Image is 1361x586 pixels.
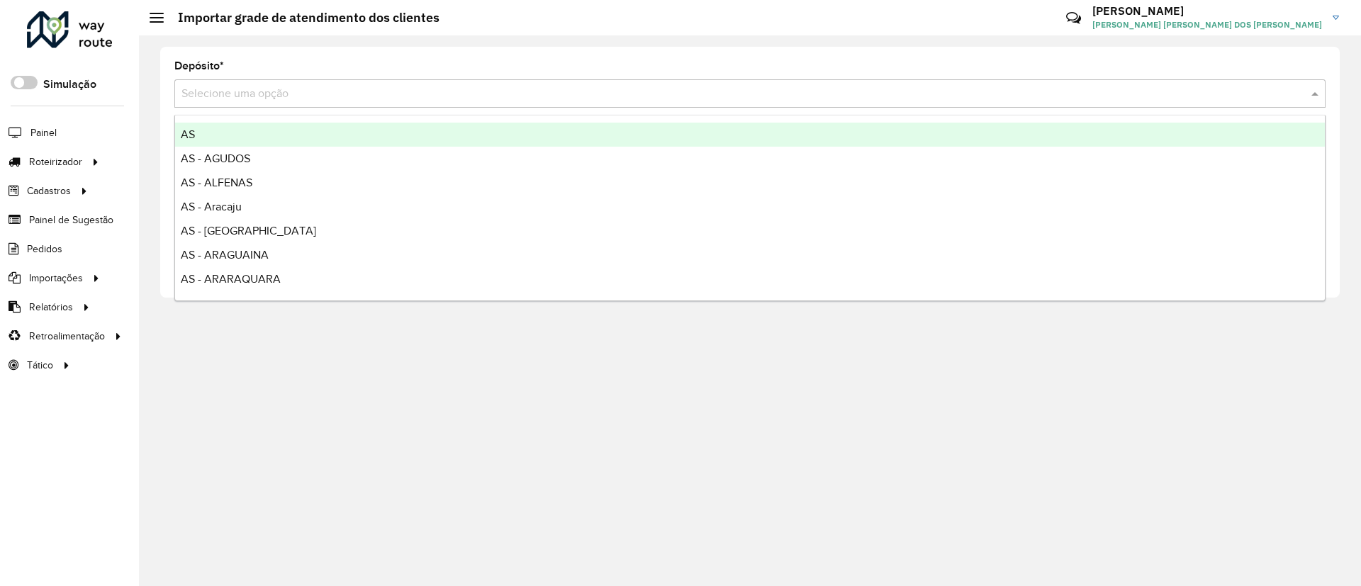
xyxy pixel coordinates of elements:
span: Painel [30,125,57,140]
span: AS - AGUDOS [181,152,250,164]
h3: [PERSON_NAME] [1092,4,1322,18]
h2: Importar grade de atendimento dos clientes [164,10,439,26]
span: Retroalimentação [29,329,105,344]
span: Relatórios [29,300,73,315]
ng-dropdown-panel: Options list [174,115,1326,301]
span: Importações [29,271,83,286]
label: Simulação [43,76,96,93]
span: AS - ARARAQUARA [181,273,281,285]
span: Roteirizador [29,154,82,169]
a: Contato Rápido [1058,3,1089,33]
label: Depósito [174,57,224,74]
span: AS - ALFENAS [181,176,252,188]
span: Tático [27,358,53,373]
span: AS - [GEOGRAPHIC_DATA] [181,225,316,237]
span: Cadastros [27,184,71,198]
span: Painel de Sugestão [29,213,113,227]
span: AS - ARAGUAINA [181,249,269,261]
span: Pedidos [27,242,62,257]
span: [PERSON_NAME] [PERSON_NAME] DOS [PERSON_NAME] [1092,18,1322,31]
span: AS - Aracaju [181,201,242,213]
span: AS [181,128,195,140]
